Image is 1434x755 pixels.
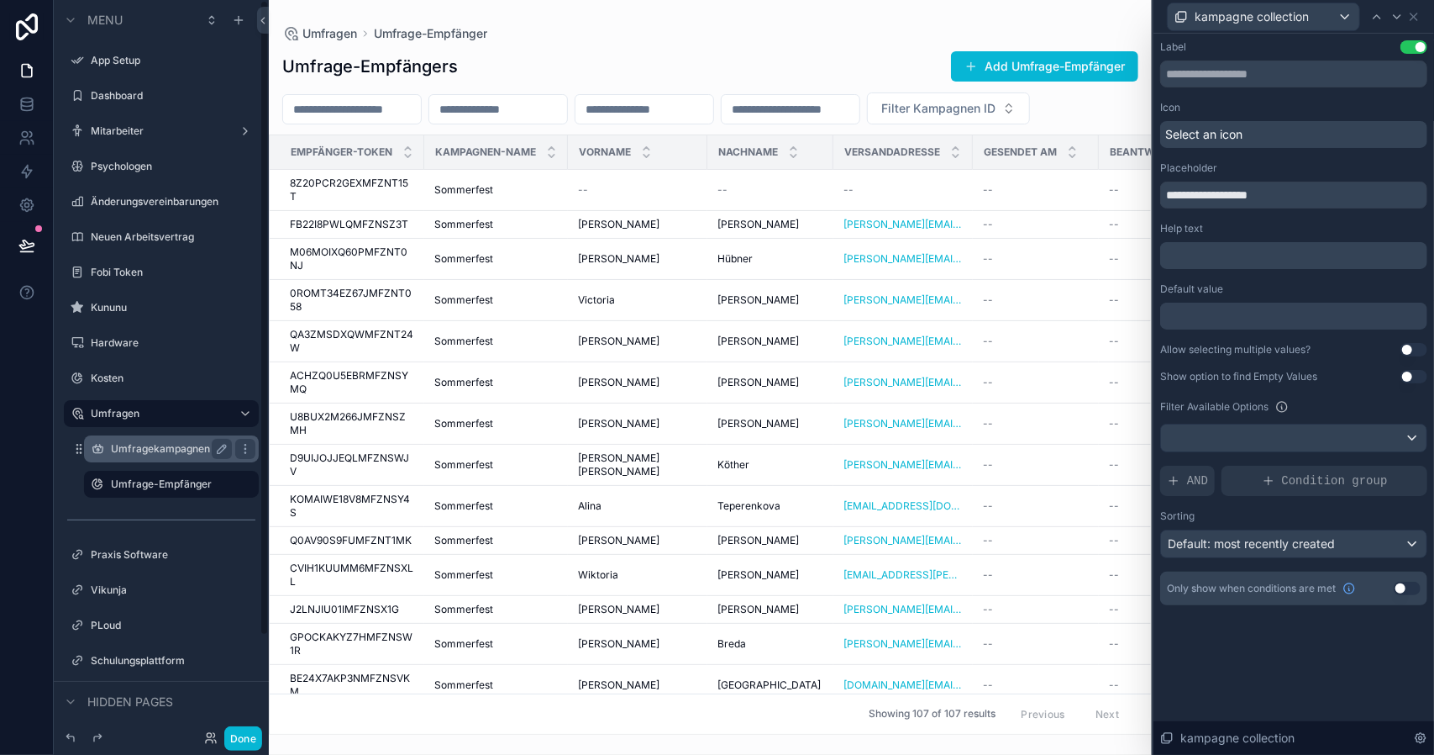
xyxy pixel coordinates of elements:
span: Alina [578,499,601,513]
a: 0ROMT34EZ67JMFZNT058 [290,287,414,314]
a: Sommerfest [434,183,558,197]
a: Sommerfest [434,568,558,582]
span: [GEOGRAPHIC_DATA] [717,678,821,692]
span: Nachname [718,145,778,159]
a: -- [843,183,963,197]
a: -- [983,568,1089,582]
span: [PERSON_NAME] [PERSON_NAME] [578,451,697,478]
a: [PERSON_NAME][EMAIL_ADDRESS][DOMAIN_NAME] [843,603,963,616]
a: [PERSON_NAME] [717,376,823,389]
a: Sommerfest [434,252,558,266]
a: [PERSON_NAME][EMAIL_ADDRESS][DOMAIN_NAME] [843,534,963,547]
label: Praxis Software [91,548,255,562]
button: Default: most recently created [1160,530,1427,558]
a: FB22I8PWLQMFZNSZ3T [290,218,414,231]
span: M06MOIXQ60PMFZNT0NJ [290,246,414,272]
a: -- [1109,534,1229,547]
span: J2LNJIU01IMFZNSX1G [290,603,399,616]
span: QA3ZMSDXQWMFZNT24W [290,328,414,355]
a: GPOCKAKYZ7HMFZNSW1R [290,631,414,657]
a: [PERSON_NAME][EMAIL_ADDRESS][DOMAIN_NAME] [843,637,963,651]
a: Dashboard [91,89,255,103]
a: Hübner [717,252,823,266]
span: [PERSON_NAME] [717,603,799,616]
a: CVIH1KUUMM6MFZNSXLL [290,562,414,589]
span: Wiktoria [578,568,618,582]
span: Hidden pages [87,694,173,710]
span: [PERSON_NAME] [578,218,659,231]
label: Fobi Token [91,266,255,279]
a: Schulungsplattform [91,654,255,668]
span: AND [1187,473,1208,489]
span: -- [983,252,993,266]
a: -- [983,499,1089,513]
a: Sommerfest [434,499,558,513]
a: Sommerfest [434,335,558,348]
span: -- [983,293,993,307]
a: -- [983,252,1089,266]
span: -- [983,183,993,197]
span: -- [983,417,993,430]
div: Show option to find Empty Values [1160,370,1317,383]
label: Kununu [91,301,255,314]
div: Allow selecting multiple values? [1160,343,1311,356]
span: [PERSON_NAME] [717,534,799,547]
span: FB22I8PWLQMFZNSZ3T [290,218,408,231]
a: -- [1109,499,1229,513]
a: Sommerfest [434,678,558,692]
div: Label [1160,40,1186,54]
a: -- [1109,376,1229,389]
a: [PERSON_NAME][EMAIL_ADDRESS][DOMAIN_NAME] [843,376,963,389]
a: -- [1109,678,1229,692]
span: Sommerfest [434,534,493,547]
a: [PERSON_NAME][EMAIL_ADDRESS][PERSON_NAME][DOMAIN_NAME] [843,417,963,430]
a: [PERSON_NAME] [717,417,823,430]
a: J2LNJIU01IMFZNSX1G [290,603,414,616]
label: Änderungsvereinbarungen [91,195,255,209]
a: -- [983,603,1089,616]
span: Sommerfest [434,458,493,472]
button: kampagne collection [1167,3,1360,31]
label: Umfrage-Empfänger [111,478,249,491]
button: Done [224,726,262,751]
span: -- [1109,534,1119,547]
span: -- [983,603,993,616]
a: Sommerfest [434,534,558,547]
a: [PERSON_NAME][EMAIL_ADDRESS][DOMAIN_NAME] [843,458,963,472]
span: -- [983,458,993,472]
a: Wiktoria [578,568,697,582]
label: Placeholder [1160,161,1217,175]
span: Sommerfest [434,499,493,513]
span: Sommerfest [434,252,493,266]
a: -- [1109,183,1229,197]
a: [PERSON_NAME] [578,678,697,692]
a: -- [1109,568,1229,582]
a: [DOMAIN_NAME][EMAIL_ADDRESS][DOMAIN_NAME] [843,678,963,692]
a: -- [1109,293,1229,307]
a: Neuen Arbeitsvertrag [91,230,255,244]
span: Sommerfest [434,293,493,307]
a: Sommerfest [434,458,558,472]
a: -- [983,335,1089,348]
a: [PERSON_NAME] [578,417,697,430]
span: -- [983,568,993,582]
a: [PERSON_NAME][EMAIL_ADDRESS][DOMAIN_NAME] [843,252,963,266]
a: -- [983,678,1089,692]
span: -- [983,499,993,513]
span: Teperenkova [717,499,780,513]
span: -- [983,218,993,231]
span: -- [1109,417,1119,430]
a: Köther [717,458,823,472]
a: -- [983,218,1089,231]
span: [PERSON_NAME] [578,417,659,430]
a: -- [1109,335,1229,348]
span: Menu [87,12,123,29]
label: Vikunja [91,583,255,597]
span: [PERSON_NAME] [578,252,659,266]
a: [PERSON_NAME] [717,534,823,547]
span: kampagne collection [1180,730,1295,747]
a: Sommerfest [434,218,558,231]
label: Mitarbeiter [91,124,232,138]
span: Sommerfest [434,568,493,582]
